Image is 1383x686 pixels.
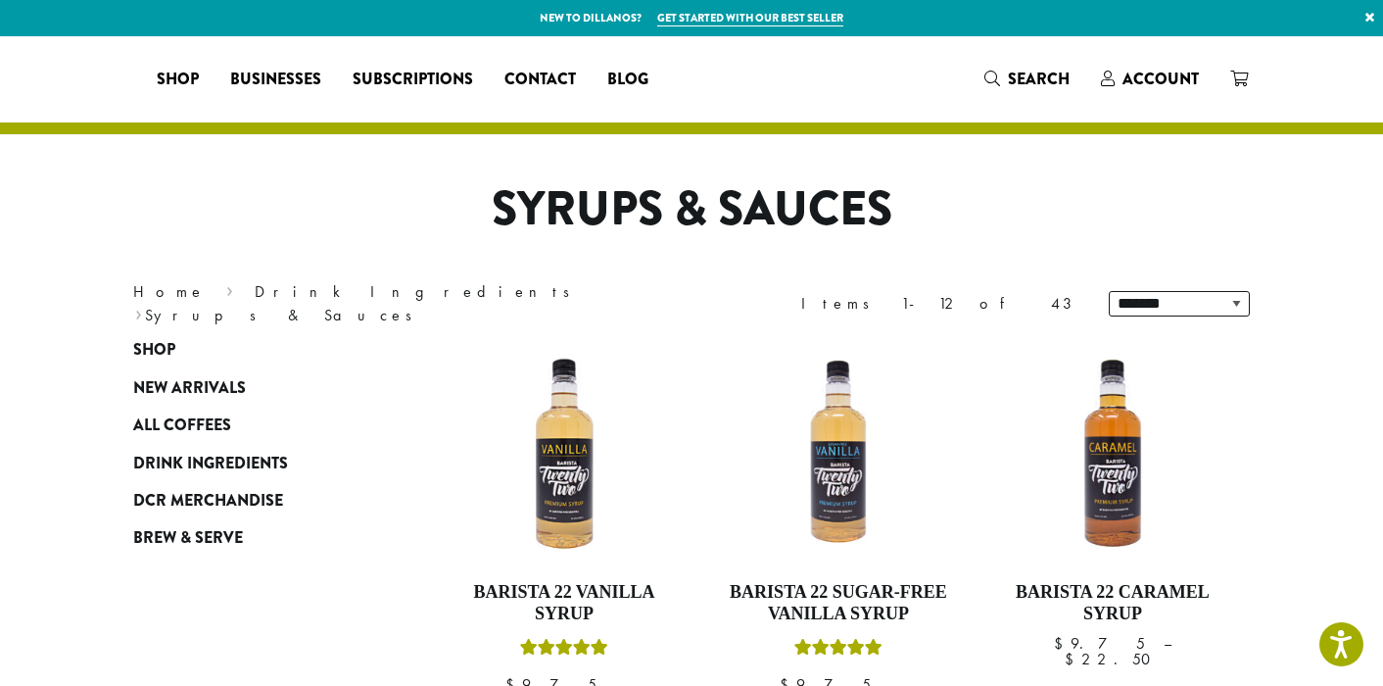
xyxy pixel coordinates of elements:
h4: Barista 22 Caramel Syrup [1000,582,1225,624]
a: Brew & Serve [133,519,368,557]
a: New Arrivals [133,369,368,407]
span: Blog [607,68,648,92]
a: Get started with our best seller [657,10,843,26]
h4: Barista 22 Sugar-Free Vanilla Syrup [726,582,951,624]
span: Brew & Serve [133,526,243,551]
span: $ [1054,633,1071,654]
span: › [135,297,142,327]
span: DCR Merchandise [133,489,283,514]
span: Contact [504,68,576,92]
span: Shop [157,68,199,92]
h4: Barista 22 Vanilla Syrup [452,582,677,624]
span: New Arrivals [133,376,246,401]
bdi: 9.75 [1054,633,1145,654]
span: All Coffees [133,414,231,438]
a: Home [133,281,206,302]
h1: Syrups & Sauces [119,181,1264,238]
img: SF-VANILLA-300x300.png [726,341,951,566]
a: Search [969,63,1085,95]
img: CARAMEL-1-300x300.png [1000,341,1225,566]
a: Shop [141,64,215,95]
span: Search [1008,68,1070,90]
a: DCR Merchandise [133,482,368,519]
img: VANILLA-300x300.png [452,341,677,566]
div: Rated 5.00 out of 5 [520,636,608,665]
a: Shop [133,331,368,368]
span: Account [1122,68,1199,90]
span: › [226,273,233,304]
span: Shop [133,338,175,363]
span: $ [1065,649,1081,669]
div: Items 1-12 of 43 [801,292,1079,316]
span: Businesses [230,68,321,92]
a: Drink Ingredients [133,444,368,481]
a: All Coffees [133,407,368,444]
span: Subscriptions [353,68,473,92]
span: – [1164,633,1171,654]
div: Rated 5.00 out of 5 [794,636,882,665]
a: Drink Ingredients [255,281,583,302]
nav: Breadcrumb [133,280,662,327]
span: Drink Ingredients [133,452,288,476]
bdi: 22.50 [1065,649,1160,669]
